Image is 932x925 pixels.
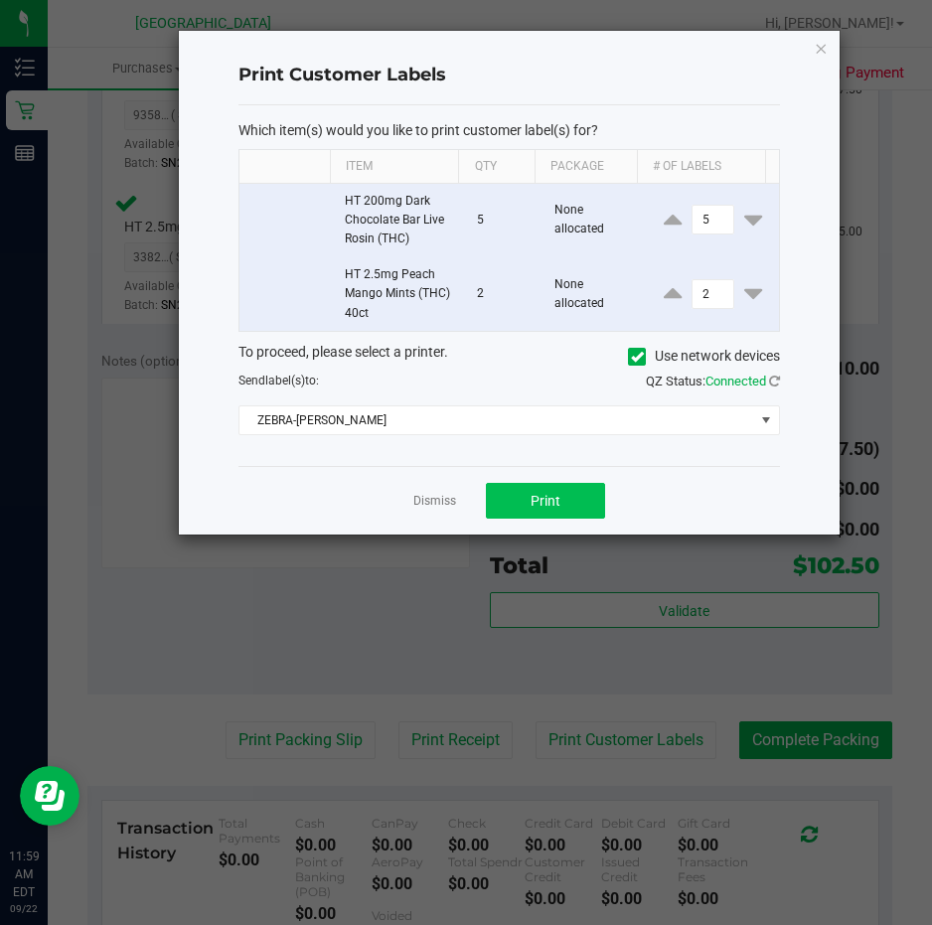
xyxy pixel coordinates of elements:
[238,63,780,88] h4: Print Customer Labels
[535,150,637,184] th: Package
[238,374,319,387] span: Send to:
[224,342,795,372] div: To proceed, please select a printer.
[628,346,780,367] label: Use network devices
[458,150,535,184] th: Qty
[465,257,543,331] td: 2
[465,184,543,258] td: 5
[705,374,766,388] span: Connected
[238,121,780,139] p: Which item(s) would you like to print customer label(s) for?
[239,406,754,434] span: ZEBRA-[PERSON_NAME]
[646,374,780,388] span: QZ Status:
[333,257,465,331] td: HT 2.5mg Peach Mango Mints (THC) 40ct
[486,483,605,519] button: Print
[413,493,456,510] a: Dismiss
[543,184,647,258] td: None allocated
[20,766,79,826] iframe: Resource center
[543,257,647,331] td: None allocated
[265,374,305,387] span: label(s)
[637,150,765,184] th: # of labels
[333,184,465,258] td: HT 200mg Dark Chocolate Bar Live Rosin (THC)
[531,493,560,509] span: Print
[330,150,458,184] th: Item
